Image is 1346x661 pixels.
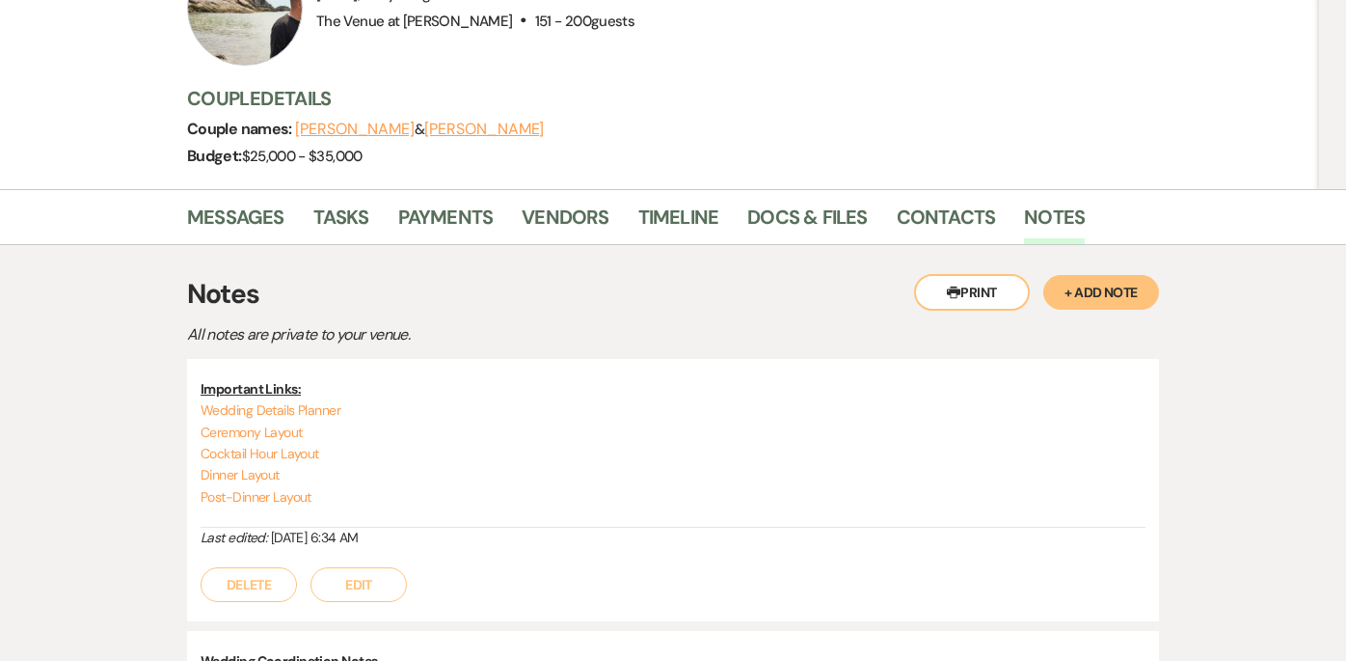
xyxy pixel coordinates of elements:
button: Delete [201,567,297,602]
a: Tasks [313,202,369,244]
i: Last edited: [201,529,267,546]
div: [DATE] 6:34 AM [201,528,1145,548]
button: + Add Note [1043,275,1159,310]
p: All notes are private to your venue. [187,322,862,347]
span: & [295,120,544,139]
a: Dinner Layout [201,466,280,483]
span: Budget: [187,146,242,166]
button: [PERSON_NAME] [295,122,415,137]
h3: Couple Details [187,85,1267,112]
a: Docs & Files [747,202,867,244]
u: Important Links: [201,380,301,398]
h3: Notes [187,274,1159,315]
a: Payments [398,202,494,244]
a: Contacts [897,202,996,244]
a: Timeline [638,202,719,244]
span: The Venue at [PERSON_NAME] [316,12,512,31]
button: Edit [310,567,407,602]
a: Wedding Details Planner [201,401,340,419]
a: Notes [1024,202,1085,244]
a: Ceremony Layout [201,424,303,441]
span: $25,000 - $35,000 [242,147,363,166]
button: [PERSON_NAME] [424,122,544,137]
a: Messages [187,202,284,244]
span: 151 - 200 guests [535,12,634,31]
span: Couple names: [187,119,295,139]
a: Cocktail Hour Layout [201,445,319,462]
button: Print [914,274,1030,311]
a: Vendors [522,202,608,244]
a: Post-Dinner Layout [201,488,311,506]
